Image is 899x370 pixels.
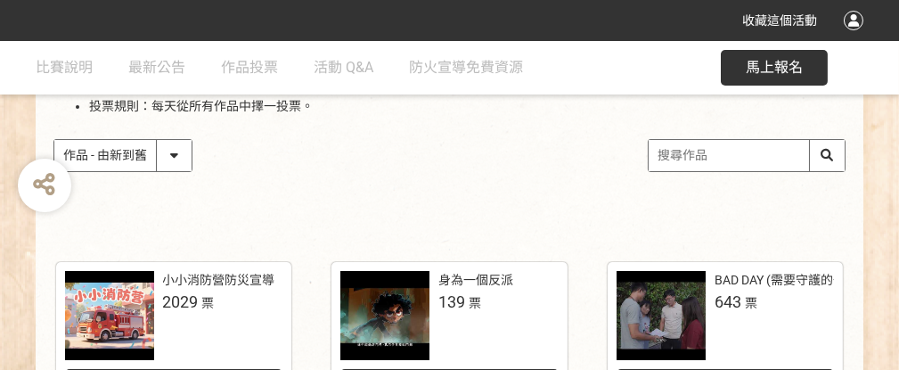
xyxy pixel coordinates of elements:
[128,41,185,95] a: 最新公告
[746,59,803,76] span: 馬上報名
[163,292,199,311] span: 2029
[409,59,523,76] span: 防火宣導免費資源
[89,97,846,116] li: 投票規則：每天從所有作品中擇一投票。
[721,50,828,86] button: 馬上報名
[54,140,192,171] select: Sorting
[36,59,93,76] span: 比賽說明
[314,41,373,95] a: 活動 Q&A
[163,271,275,290] div: 小小消防營防災宣導
[469,296,481,310] span: 票
[221,41,278,95] a: 作品投票
[128,59,185,76] span: 最新公告
[438,292,465,311] span: 139
[409,41,523,95] a: 防火宣導免費資源
[438,271,513,290] div: 身為一個反派
[745,296,757,310] span: 票
[221,59,278,76] span: 作品投票
[742,13,817,28] span: 收藏這個活動
[314,59,373,76] span: 活動 Q&A
[715,271,862,290] div: BAD DAY (需要守護的一天)
[36,41,93,95] a: 比賽說明
[715,292,741,311] span: 643
[202,296,215,310] span: 票
[649,140,845,171] input: 搜尋作品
